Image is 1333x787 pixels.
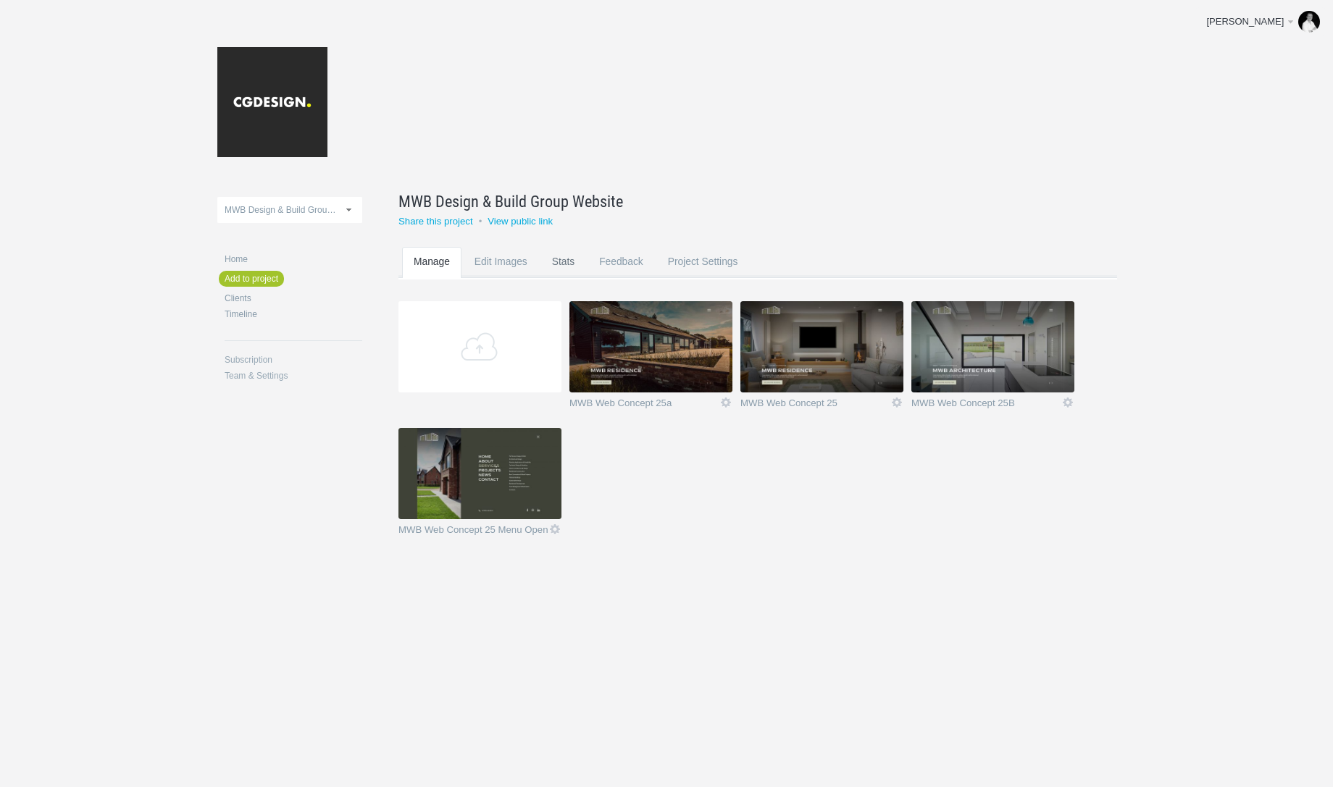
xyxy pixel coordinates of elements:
a: Icon [1061,396,1074,409]
a: [PERSON_NAME] [1195,7,1326,36]
a: View public link [488,216,553,227]
a: MWB Design & Build Group Website [398,190,1081,213]
a: Edit Images [463,247,539,304]
img: cgdesign_r8vj8o_thumb.jpg [740,301,903,392]
a: Icon [548,523,561,536]
a: Icon [890,396,903,409]
a: Subscription [225,355,362,364]
a: Project Settings [656,247,750,304]
a: Manage [402,247,461,304]
a: MWB Web Concept 25 Menu Open [398,525,548,539]
a: Add [398,301,561,392]
a: Home [225,255,362,264]
a: MWB Web Concept 25B [911,398,1061,413]
a: Stats [540,247,586,304]
span: MWB Design & Build Group Website [225,205,366,215]
a: Icon [719,396,732,409]
span: MWB Design & Build Group Website [398,190,623,213]
a: Timeline [225,310,362,319]
img: b266d24ef14a10db8de91460bb94a5c0 [1298,11,1320,33]
a: Clients [225,294,362,303]
img: cgdesign_laei5m_thumb.jpg [569,301,732,392]
a: MWB Web Concept 25 [740,398,890,413]
a: Feedback [588,247,655,304]
a: Add to project [219,271,284,287]
small: • [479,216,482,227]
div: [PERSON_NAME] [1206,14,1285,29]
a: MWB Web Concept 25a [569,398,719,413]
img: cgdesign-logo_20181107023645.jpg [217,47,327,157]
a: Team & Settings [225,371,362,380]
img: cgdesign_ir32a0_thumb.jpg [398,428,561,519]
a: Share this project [398,216,473,227]
img: cgdesign_q54k4p_thumb.jpg [911,301,1074,392]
